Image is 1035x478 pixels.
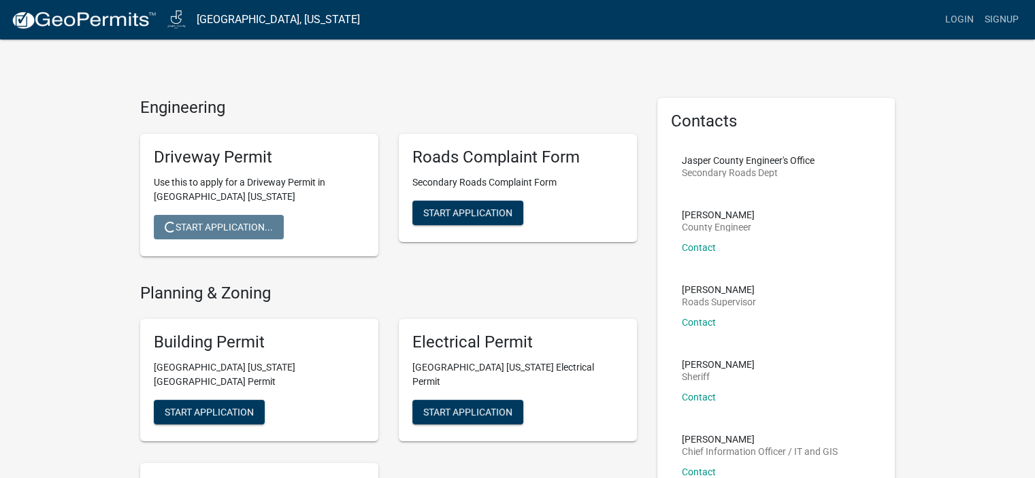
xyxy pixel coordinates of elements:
h4: Engineering [140,98,637,118]
p: Use this to apply for a Driveway Permit in [GEOGRAPHIC_DATA] [US_STATE] [154,175,365,204]
button: Start Application [412,201,523,225]
p: [GEOGRAPHIC_DATA] [US_STATE][GEOGRAPHIC_DATA] Permit [154,360,365,389]
a: Signup [979,7,1024,33]
p: [PERSON_NAME] [682,360,755,369]
a: [GEOGRAPHIC_DATA], [US_STATE] [197,8,360,31]
h5: Contacts [671,112,882,131]
p: [PERSON_NAME] [682,210,755,220]
p: Jasper County Engineer's Office [682,156,815,165]
p: Secondary Roads Complaint Form [412,175,623,190]
h5: Roads Complaint Form [412,148,623,167]
button: Start Application [154,400,265,424]
span: Start Application [165,407,254,417]
p: Sheriff [682,372,755,381]
button: Start Application [412,400,523,424]
p: [GEOGRAPHIC_DATA] [US_STATE] Electrical Permit [412,360,623,389]
p: [PERSON_NAME] [682,434,838,444]
span: Start Application [423,207,512,218]
span: Start Application [423,407,512,417]
p: Secondary Roads Dept [682,168,815,177]
a: Contact [682,317,716,328]
img: Jasper County, Iowa [167,10,186,29]
p: County Engineer [682,222,755,232]
h5: Building Permit [154,332,365,352]
h5: Driveway Permit [154,148,365,167]
button: Start Application... [154,215,284,239]
h4: Planning & Zoning [140,284,637,303]
span: Start Application... [165,221,273,232]
p: Chief Information Officer / IT and GIS [682,447,838,456]
p: [PERSON_NAME] [682,285,756,294]
a: Contact [682,392,716,403]
p: Roads Supervisor [682,297,756,307]
a: Contact [682,466,716,477]
h5: Electrical Permit [412,332,623,352]
a: Login [940,7,979,33]
a: Contact [682,242,716,253]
